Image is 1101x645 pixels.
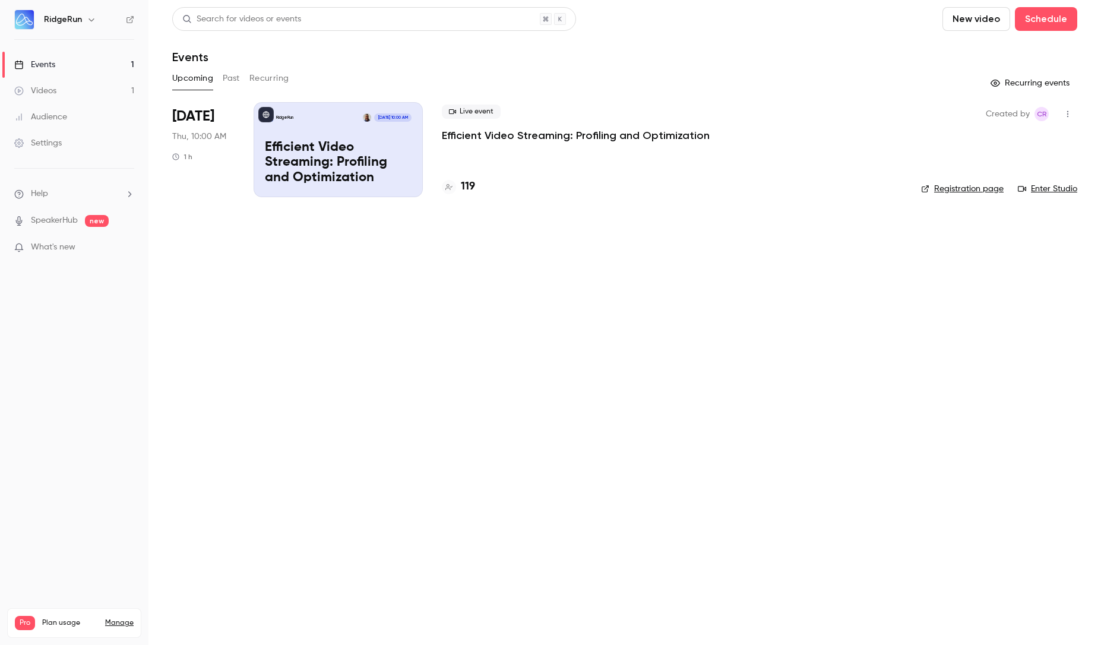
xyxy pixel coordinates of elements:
[1034,107,1049,121] span: Carlos Rodriguez
[442,179,475,195] a: 119
[942,7,1010,31] button: New video
[986,107,1030,121] span: Created by
[363,113,371,122] img: Michael Grüner
[172,152,192,162] div: 1 h
[254,102,423,197] a: Efficient Video Streaming: Profiling and OptimizationRidgeRunMichael Grüner[DATE] 10:00 AMEfficie...
[223,69,240,88] button: Past
[461,179,475,195] h4: 119
[374,113,411,122] span: [DATE] 10:00 AM
[1015,7,1077,31] button: Schedule
[31,188,48,200] span: Help
[42,618,98,628] span: Plan usage
[14,59,55,71] div: Events
[15,616,35,630] span: Pro
[31,214,78,227] a: SpeakerHub
[15,10,34,29] img: RidgeRun
[105,618,134,628] a: Manage
[172,69,213,88] button: Upcoming
[985,74,1077,93] button: Recurring events
[172,131,226,143] span: Thu, 10:00 AM
[14,188,134,200] li: help-dropdown-opener
[1037,107,1047,121] span: CR
[265,140,412,186] p: Efficient Video Streaming: Profiling and Optimization
[31,241,75,254] span: What's new
[14,137,62,149] div: Settings
[921,183,1004,195] a: Registration page
[442,128,710,143] a: Efficient Video Streaming: Profiling and Optimization
[249,69,289,88] button: Recurring
[44,14,82,26] h6: RidgeRun
[172,50,208,64] h1: Events
[276,115,293,121] p: RidgeRun
[182,13,301,26] div: Search for videos or events
[172,107,214,126] span: [DATE]
[14,111,67,123] div: Audience
[172,102,235,197] div: Oct 23 Thu, 10:00 AM (America/Costa Rica)
[85,215,109,227] span: new
[14,85,56,97] div: Videos
[442,105,501,119] span: Live event
[1018,183,1077,195] a: Enter Studio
